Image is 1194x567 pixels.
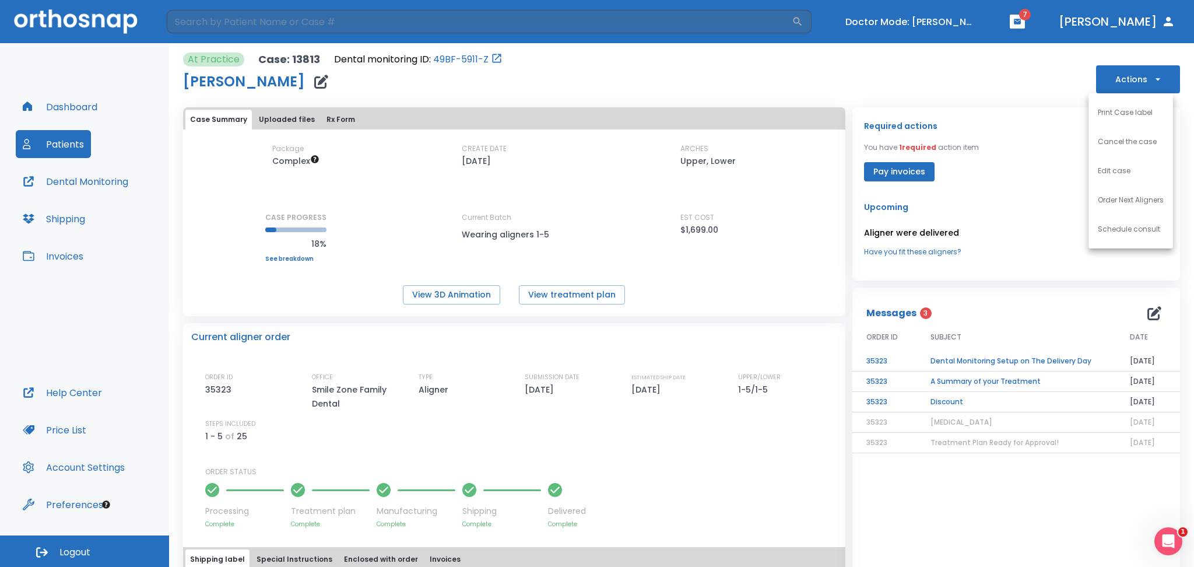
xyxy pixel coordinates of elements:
p: Print Case label [1098,107,1153,118]
iframe: Intercom live chat [1154,527,1182,555]
p: Cancel the case [1098,136,1157,147]
p: Edit case [1098,166,1130,176]
p: Schedule consult [1098,224,1160,235]
span: 1 [1178,527,1188,537]
p: Order Next Aligners [1098,195,1164,205]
